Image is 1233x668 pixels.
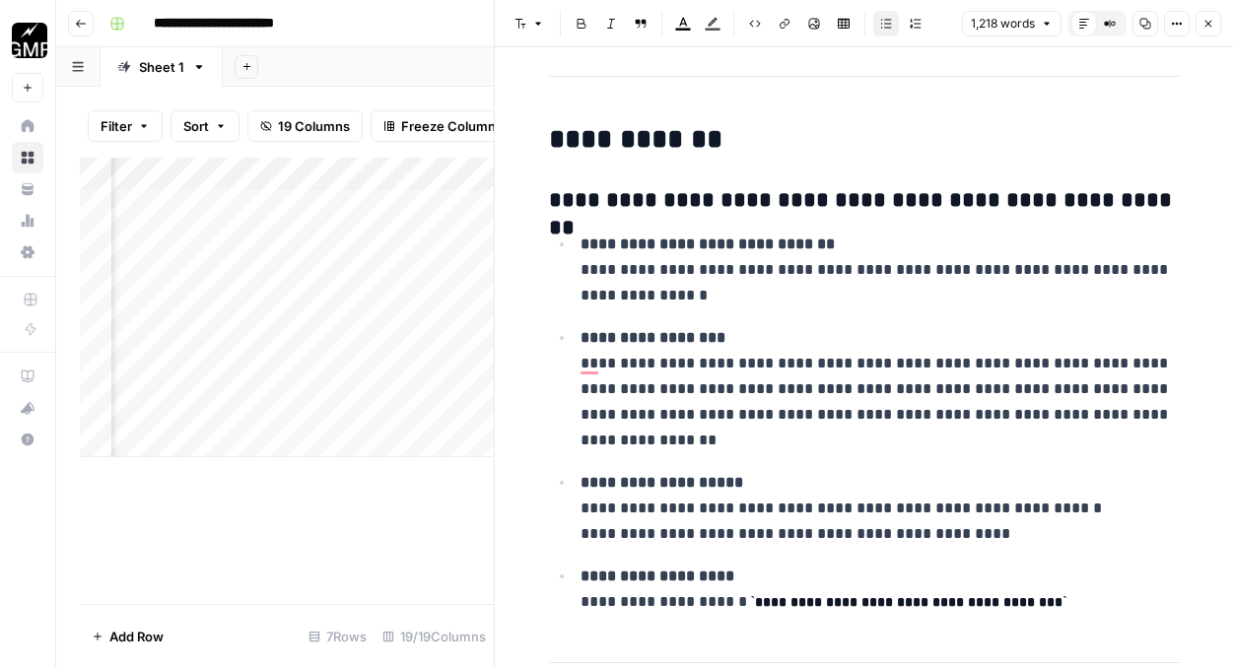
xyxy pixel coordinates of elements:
[139,57,184,77] div: Sheet 1
[80,621,175,652] button: Add Row
[278,116,350,136] span: 19 Columns
[971,15,1035,33] span: 1,218 words
[12,205,43,236] a: Usage
[109,627,164,646] span: Add Row
[371,110,515,142] button: Freeze Columns
[12,110,43,142] a: Home
[375,621,494,652] div: 19/19 Columns
[12,142,43,173] a: Browse
[101,116,132,136] span: Filter
[12,424,43,455] button: Help + Support
[183,116,209,136] span: Sort
[12,392,43,424] button: What's new?
[12,236,43,268] a: Settings
[101,47,223,87] a: Sheet 1
[247,110,363,142] button: 19 Columns
[88,110,163,142] button: Filter
[12,361,43,392] a: AirOps Academy
[401,116,503,136] span: Freeze Columns
[171,110,240,142] button: Sort
[962,11,1062,36] button: 1,218 words
[301,621,375,652] div: 7 Rows
[12,173,43,205] a: Your Data
[12,16,43,65] button: Workspace: Growth Marketing Pro
[12,23,47,58] img: Growth Marketing Pro Logo
[13,393,42,423] div: What's new?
